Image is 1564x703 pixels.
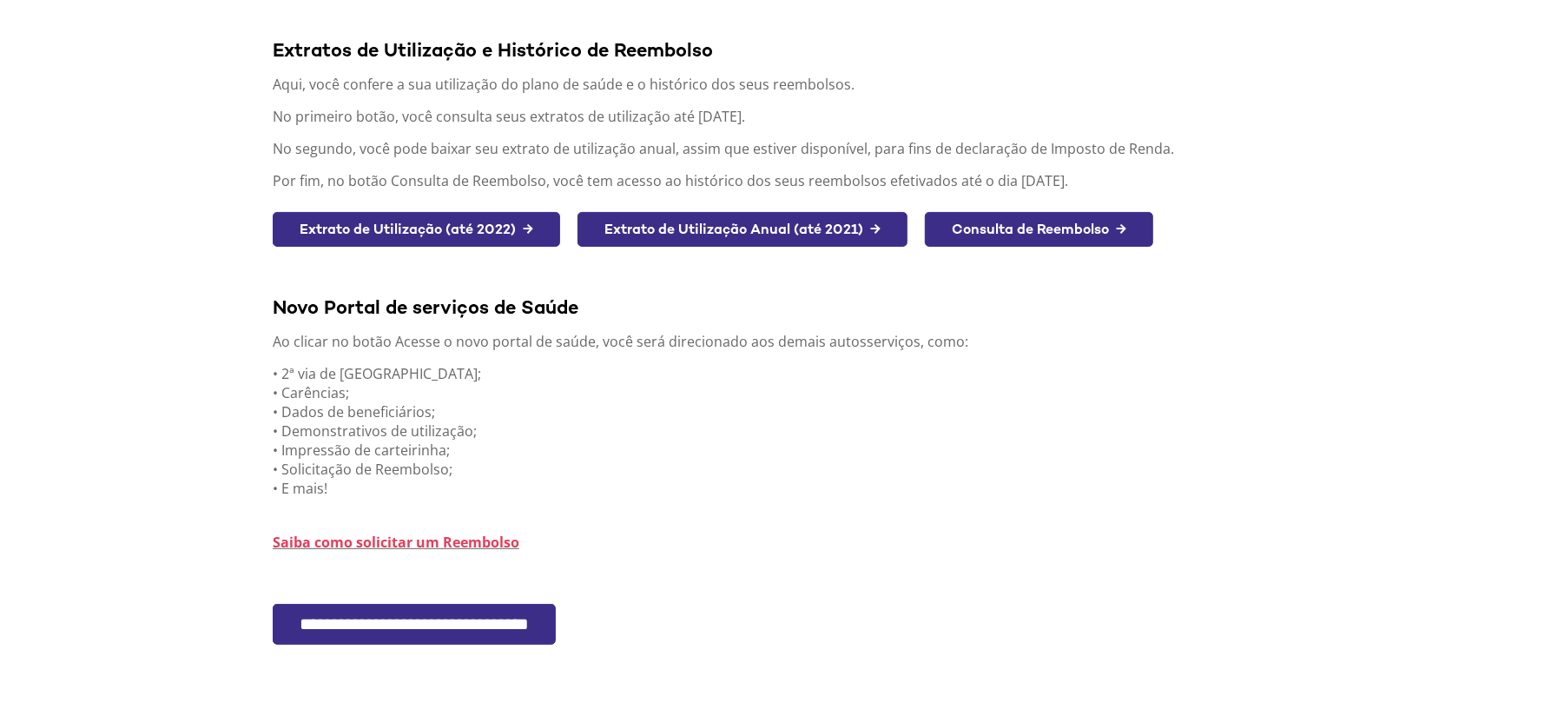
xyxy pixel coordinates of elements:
[273,604,1304,688] section: <span lang="pt-BR" dir="ltr">FacPlanPortlet - SSO Fácil</span>
[273,533,519,552] a: Saiba como solicitar um Reembolso
[273,332,1304,351] p: Ao clicar no botão Acesse o novo portal de saúde, você será direcionado aos demais autosserviços,...
[273,139,1304,158] p: No segundo, você pode baixar seu extrato de utilização anual, assim que estiver disponível, para ...
[273,75,1304,94] p: Aqui, você confere a sua utilização do plano de saúde e o histórico dos seus reembolsos.
[273,37,1304,62] div: Extratos de Utilização e Histórico de Reembolso
[273,364,1304,498] p: • 2ª via de [GEOGRAPHIC_DATA]; • Carências; • Dados de beneficiários; • Demonstrativos de utiliza...
[273,107,1304,126] p: No primeiro botão, você consulta seus extratos de utilização até [DATE].
[273,212,560,248] a: Extrato de Utilização (até 2022) →
[925,212,1153,248] a: Consulta de Reembolso →
[273,171,1304,190] p: Por fim, no botão Consulta de Reembolso, você tem acesso ao histórico dos seus reembolsos efetiva...
[577,212,907,248] a: Extrato de Utilização Anual (até 2021) →
[273,295,1304,319] div: Novo Portal de serviços de Saúde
